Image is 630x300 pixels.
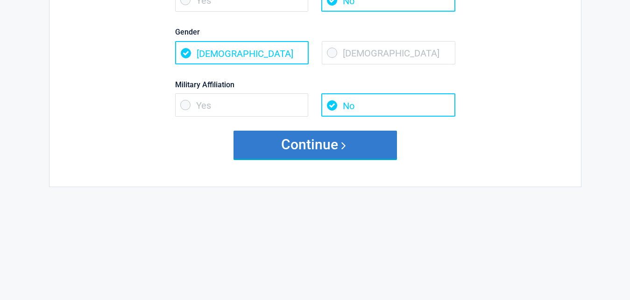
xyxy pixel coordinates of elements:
span: Yes [175,93,309,117]
span: No [321,93,455,117]
label: Gender [175,26,455,38]
span: [DEMOGRAPHIC_DATA] [175,41,309,64]
label: Military Affiliation [175,78,455,91]
span: [DEMOGRAPHIC_DATA] [322,41,455,64]
button: Continue [234,131,397,159]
